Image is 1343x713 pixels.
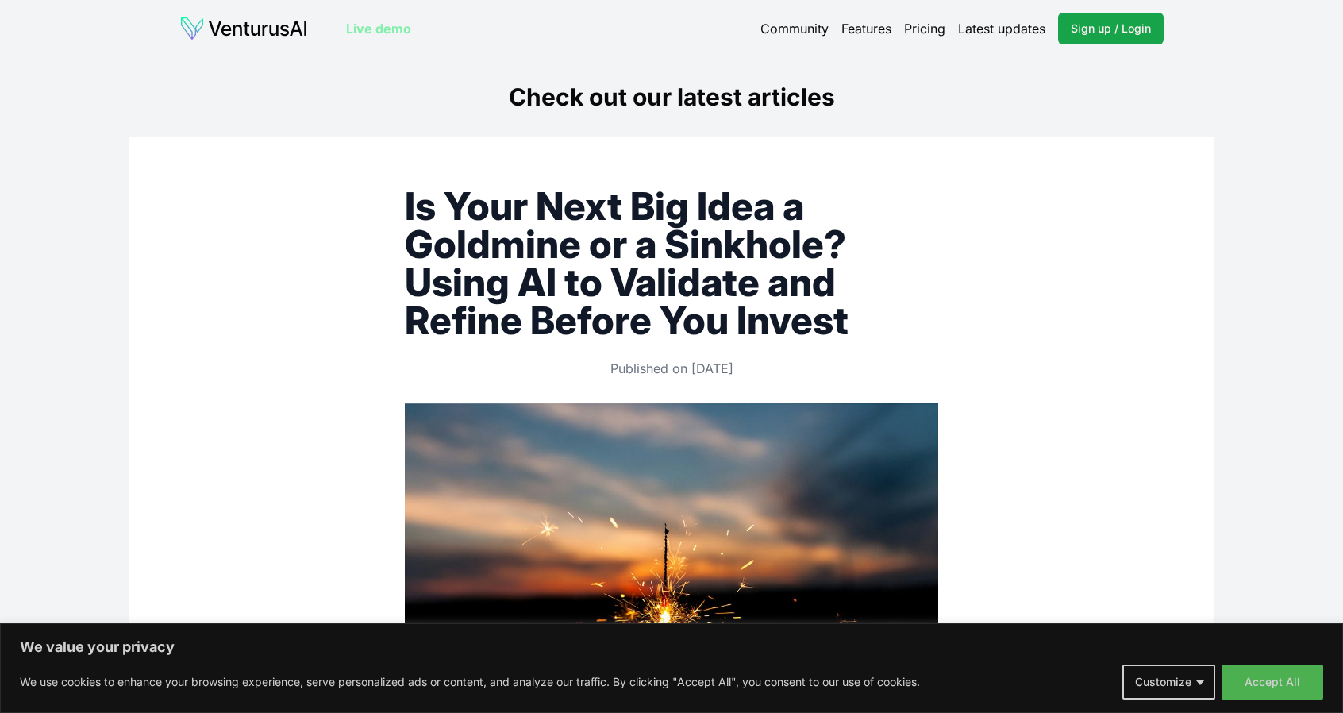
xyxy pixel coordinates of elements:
[20,673,920,692] p: We use cookies to enhance your browsing experience, serve personalized ads or content, and analyz...
[405,359,938,378] p: Published on
[841,19,891,38] a: Features
[1122,665,1215,700] button: Customize
[904,19,945,38] a: Pricing
[346,19,411,38] a: Live demo
[691,360,733,376] time: 4/24/2025
[958,19,1045,38] a: Latest updates
[1071,21,1151,37] span: Sign up / Login
[1222,665,1323,700] button: Accept All
[20,638,1323,657] p: We value your privacy
[760,19,829,38] a: Community
[1058,13,1164,44] a: Sign up / Login
[179,16,308,41] img: logo
[405,187,938,340] h1: Is Your Next Big Idea a Goldmine or a Sinkhole? Using AI to Validate and Refine Before You Invest
[129,83,1214,111] h1: Check out our latest articles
